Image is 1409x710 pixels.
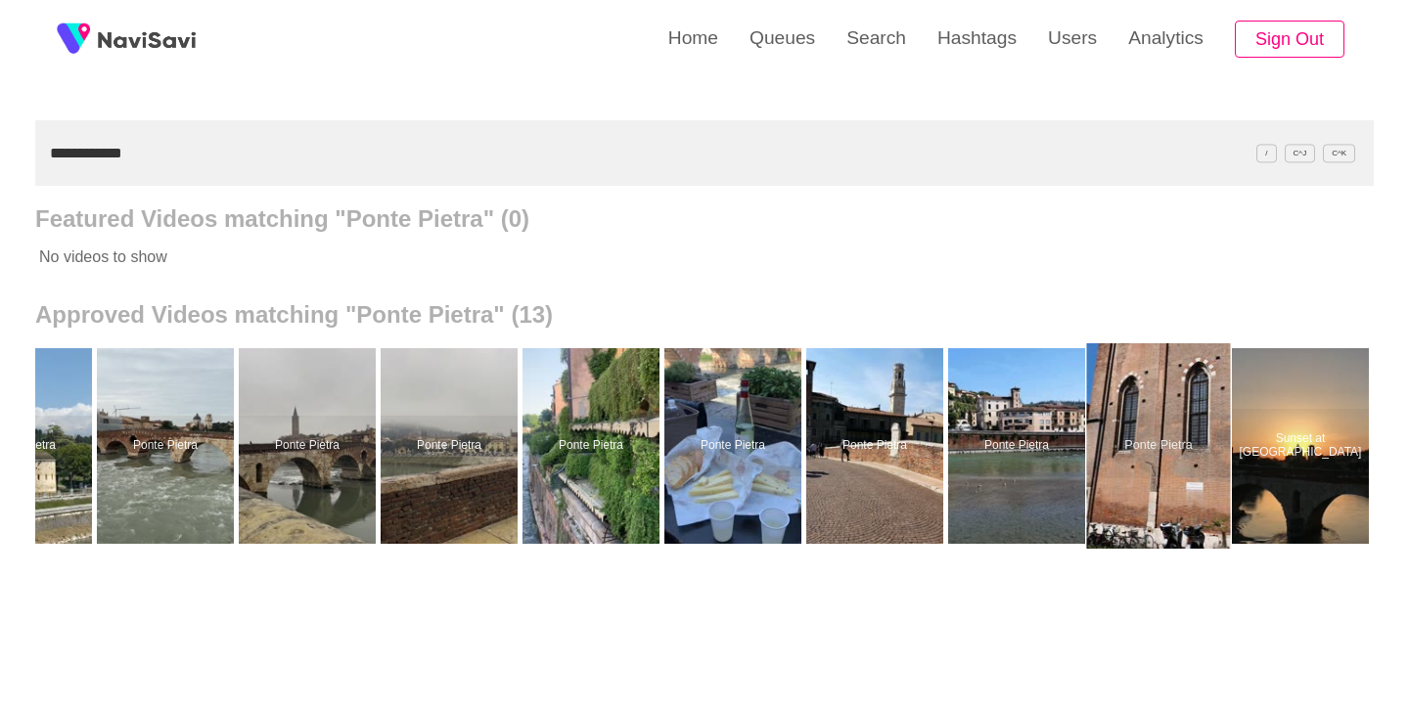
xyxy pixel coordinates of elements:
img: fireSpot [98,29,196,49]
a: Ponte PietraPonte Pietra [664,348,806,544]
p: No videos to show [35,233,1240,282]
a: Ponte PietraPonte Pietra [806,348,948,544]
span: / [1256,144,1276,162]
h2: Featured Videos matching "Ponte Pietra" (0) [35,205,1374,233]
h2: Approved Videos matching "Ponte Pietra" (13) [35,301,1374,329]
span: C^J [1285,144,1316,162]
span: C^K [1323,144,1355,162]
a: Ponte PietraPonte Pietra [948,348,1090,544]
a: Sunset at [GEOGRAPHIC_DATA]Sunset at Ponte Pietra [1232,348,1374,544]
img: fireSpot [49,15,98,64]
a: Ponte PietraPonte Pietra [97,348,239,544]
a: Ponte PietraPonte Pietra [381,348,523,544]
a: Ponte PietraPonte Pietra [239,348,381,544]
a: Ponte PietraPonte Pietra [523,348,664,544]
button: Sign Out [1235,21,1344,59]
a: Ponte PietraPonte Pietra [1090,348,1232,544]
